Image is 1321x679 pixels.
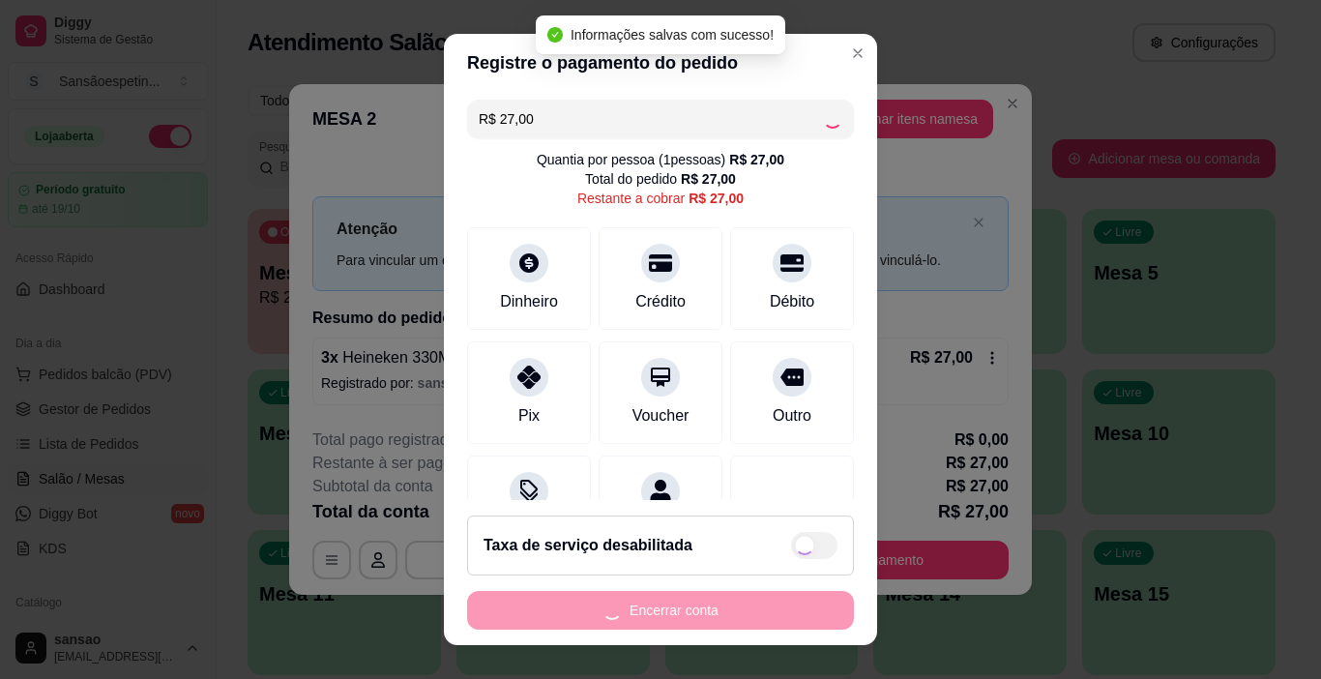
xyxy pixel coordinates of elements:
div: Quantia por pessoa ( 1 pessoas) [537,150,784,169]
input: Ex.: hambúrguer de cordeiro [479,100,823,138]
div: Restante a cobrar [577,189,744,208]
h2: Taxa de serviço desabilitada [484,534,692,557]
div: Débito [770,290,814,313]
header: Registre o pagamento do pedido [444,34,877,92]
div: R$ 27,00 [681,169,736,189]
span: check-circle [547,27,563,43]
button: Close [842,38,873,69]
div: Dinheiro [500,290,558,313]
div: Outro [773,404,811,428]
div: R$ 27,00 [689,189,744,208]
div: Total do pedido [585,169,736,189]
div: Pix [518,404,540,428]
div: Loading [823,109,842,129]
div: Voucher [632,404,690,428]
div: Crédito [635,290,686,313]
div: R$ 27,00 [729,150,784,169]
span: Informações salvas com sucesso! [571,27,774,43]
